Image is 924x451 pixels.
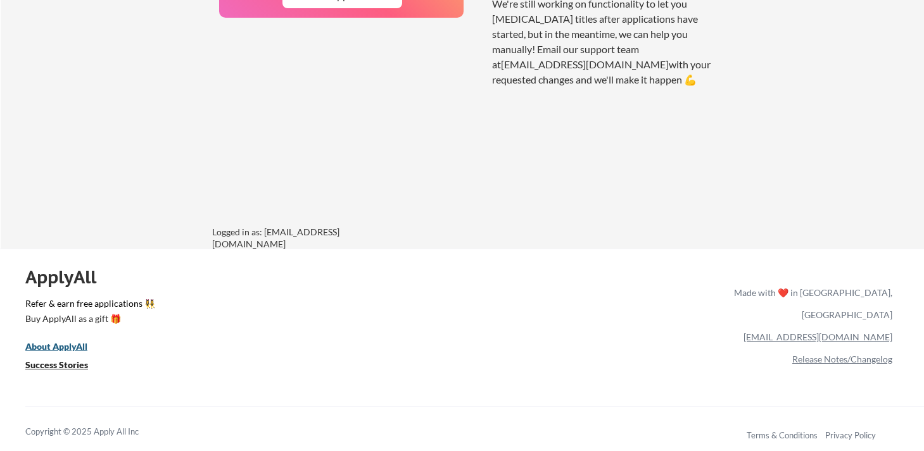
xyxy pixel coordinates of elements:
[825,430,876,440] a: Privacy Policy
[25,340,105,356] a: About ApplyAll
[212,226,402,250] div: Logged in as: [EMAIL_ADDRESS][DOMAIN_NAME]
[25,314,152,323] div: Buy ApplyAll as a gift 🎁
[501,58,669,70] a: [EMAIL_ADDRESS][DOMAIN_NAME]
[792,354,892,364] a: Release Notes/Changelog
[25,312,152,328] a: Buy ApplyAll as a gift 🎁
[729,281,892,326] div: Made with ❤️ in [GEOGRAPHIC_DATA], [GEOGRAPHIC_DATA]
[25,341,87,352] u: About ApplyAll
[25,426,171,438] div: Copyright © 2025 Apply All Inc
[25,299,469,312] a: Refer & earn free applications 👯‍♀️
[25,359,105,374] a: Success Stories
[747,430,818,440] a: Terms & Conditions
[744,331,892,342] a: [EMAIL_ADDRESS][DOMAIN_NAME]
[25,359,88,370] u: Success Stories
[25,266,111,288] div: ApplyAll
